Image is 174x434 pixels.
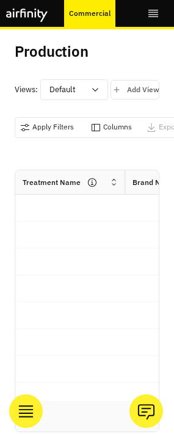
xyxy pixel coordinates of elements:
button: save changes [111,80,159,99]
h2: Production [15,42,89,62]
div: Views: [15,79,159,100]
div: Treatment Name [23,177,97,188]
button: Navigation menu [9,394,43,428]
p: Commercial [69,8,111,19]
button: Columns [91,118,132,137]
button: Ask our analysts [129,394,163,428]
button: Apply Filters [20,118,74,137]
p: Add View [127,85,159,94]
